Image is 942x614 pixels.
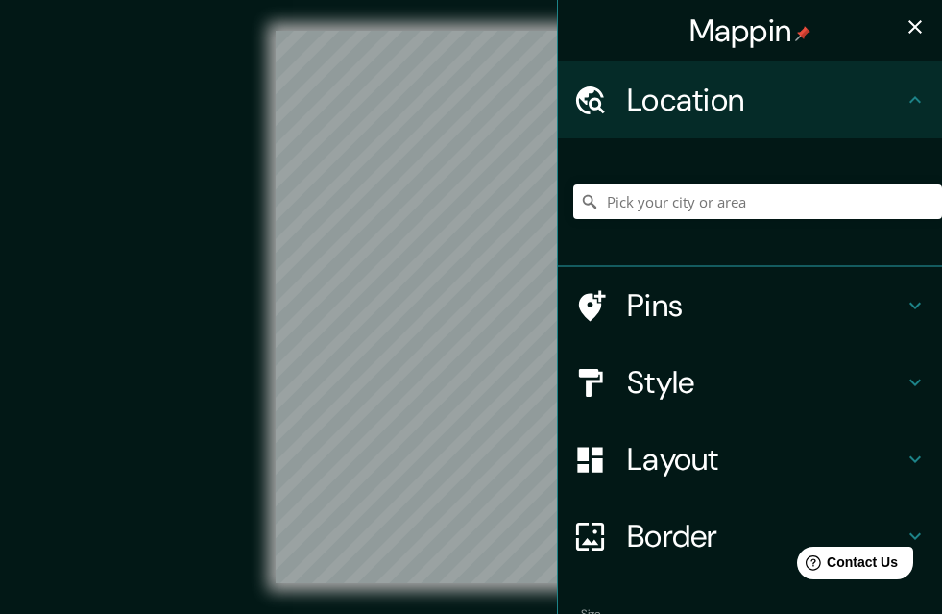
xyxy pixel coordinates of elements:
[627,81,904,119] h4: Location
[795,26,810,41] img: pin-icon.png
[558,267,942,344] div: Pins
[276,31,666,583] canvas: Map
[627,517,904,555] h4: Border
[627,440,904,479] h4: Layout
[558,344,942,421] div: Style
[558,421,942,498] div: Layout
[573,184,942,219] input: Pick your city or area
[627,286,904,325] h4: Pins
[627,363,904,402] h4: Style
[558,61,942,138] div: Location
[771,539,921,593] iframe: Help widget launcher
[558,498,942,575] div: Border
[689,12,811,50] h4: Mappin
